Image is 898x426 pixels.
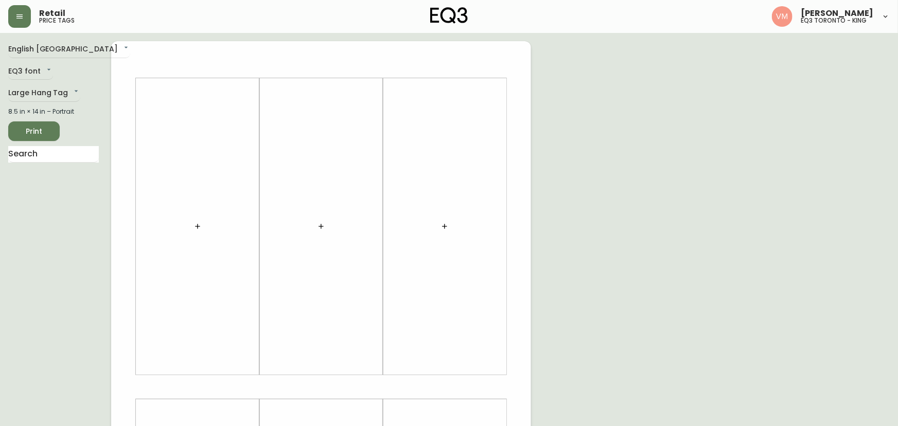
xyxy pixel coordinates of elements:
div: Large Hang Tag [8,85,80,102]
div: English [GEOGRAPHIC_DATA] [8,41,130,58]
img: logo [430,7,468,24]
span: Retail [39,9,65,17]
button: Print [8,121,60,141]
div: EQ3 font [8,63,53,80]
span: [PERSON_NAME] [801,9,873,17]
input: Search [8,146,99,163]
h5: price tags [39,17,75,24]
span: Print [16,125,51,138]
div: 8.5 in × 14 in – Portrait [8,107,99,116]
h5: eq3 toronto - king [801,17,867,24]
img: 0f63483a436850f3a2e29d5ab35f16df [772,6,793,27]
